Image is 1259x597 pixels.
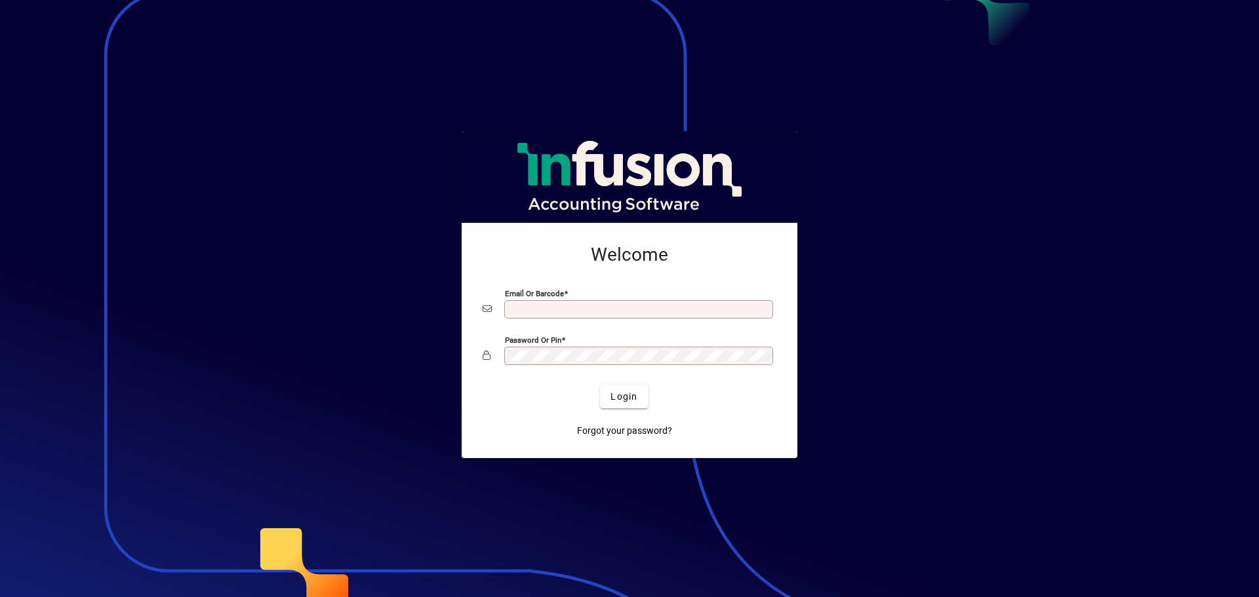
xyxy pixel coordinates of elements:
[600,385,648,408] button: Login
[572,419,677,442] a: Forgot your password?
[610,390,637,404] span: Login
[483,244,776,266] h2: Welcome
[505,289,564,298] mat-label: Email or Barcode
[577,424,672,438] span: Forgot your password?
[505,336,561,345] mat-label: Password or Pin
